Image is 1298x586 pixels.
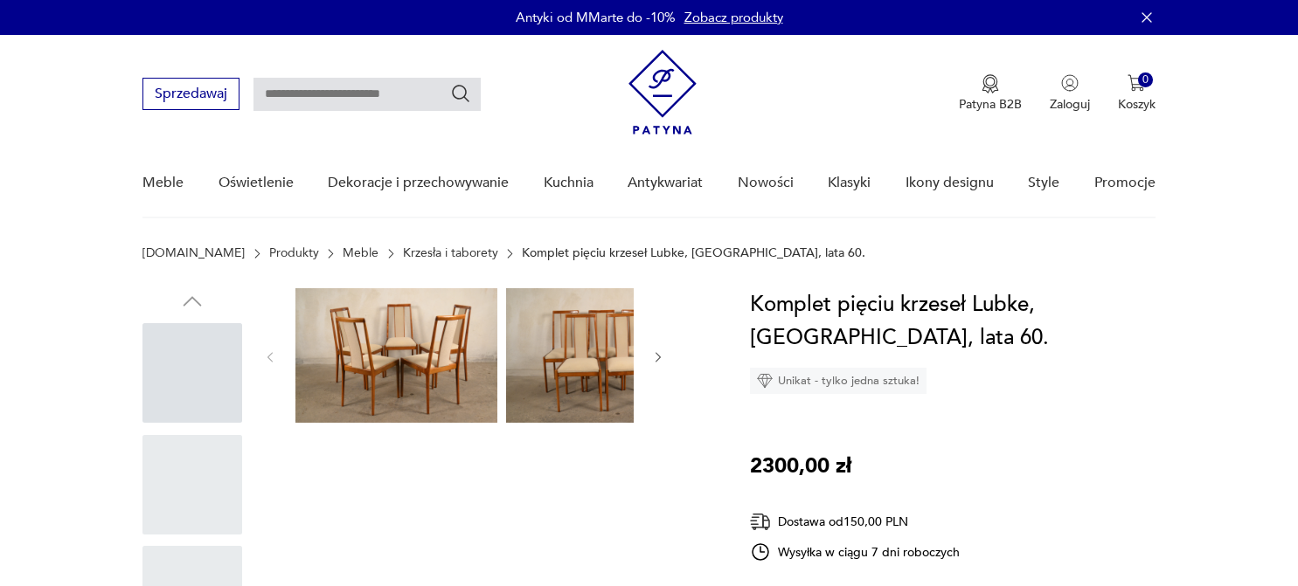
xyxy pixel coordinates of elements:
[628,149,703,217] a: Antykwariat
[142,246,245,260] a: [DOMAIN_NAME]
[295,288,497,423] img: Zdjęcie produktu Komplet pięciu krzeseł Lubke, Niemcy, lata 60.
[959,74,1022,113] button: Patyna B2B
[750,450,851,483] p: 2300,00 zł
[142,89,239,101] a: Sprzedawaj
[142,149,184,217] a: Meble
[219,149,294,217] a: Oświetlenie
[757,373,773,389] img: Ikona diamentu
[750,541,960,562] div: Wysyłka w ciągu 7 dni roboczych
[1028,149,1059,217] a: Style
[403,246,498,260] a: Krzesła i taborety
[959,96,1022,113] p: Patyna B2B
[522,246,865,260] p: Komplet pięciu krzeseł Lubke, [GEOGRAPHIC_DATA], lata 60.
[343,246,378,260] a: Meble
[684,9,783,26] a: Zobacz produkty
[450,83,471,104] button: Szukaj
[738,149,794,217] a: Nowości
[269,246,319,260] a: Produkty
[328,149,509,217] a: Dekoracje i przechowywanie
[750,368,927,394] div: Unikat - tylko jedna sztuka!
[628,50,697,134] img: Patyna - sklep z meblami i dekoracjami vintage
[1118,96,1156,113] p: Koszyk
[1061,74,1079,92] img: Ikonka użytkownika
[1138,72,1153,87] div: 0
[750,511,960,533] div: Dostawa od 150,00 PLN
[506,288,708,423] img: Zdjęcie produktu Komplet pięciu krzeseł Lubke, Niemcy, lata 60.
[516,9,676,26] p: Antyki od MMarte do -10%
[1128,74,1145,92] img: Ikona koszyka
[1118,74,1156,113] button: 0Koszyk
[750,511,771,533] img: Ikona dostawy
[544,149,593,217] a: Kuchnia
[1050,96,1090,113] p: Zaloguj
[959,74,1022,113] a: Ikona medaluPatyna B2B
[828,149,871,217] a: Klasyki
[1094,149,1156,217] a: Promocje
[750,288,1155,355] h1: Komplet pięciu krzeseł Lubke, [GEOGRAPHIC_DATA], lata 60.
[1050,74,1090,113] button: Zaloguj
[982,74,999,93] img: Ikona medalu
[906,149,994,217] a: Ikony designu
[142,78,239,110] button: Sprzedawaj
